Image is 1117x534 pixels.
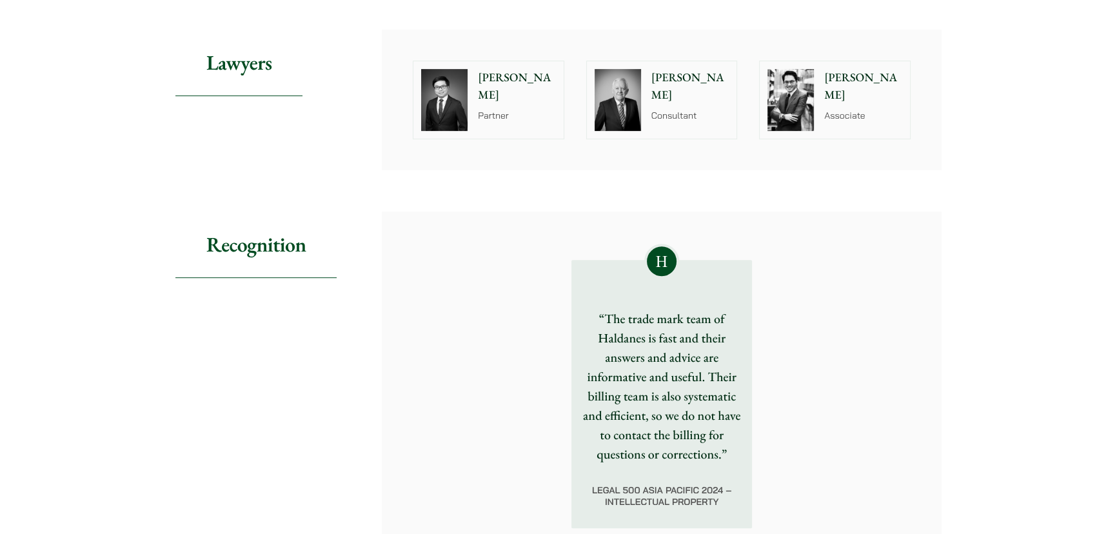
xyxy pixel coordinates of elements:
[582,309,742,464] p: “The trade mark team of Haldanes is fast and their answers and advice are informative and useful....
[175,212,337,278] h2: Recognition
[824,109,902,123] p: Associate
[413,61,564,139] a: [PERSON_NAME] Partner
[824,69,902,104] p: [PERSON_NAME]
[571,464,752,528] div: Legal 500 Asia Pacific 2024 – Intellectual Property
[586,61,738,139] a: [PERSON_NAME] Consultant
[478,69,556,104] p: [PERSON_NAME]
[651,69,729,104] p: [PERSON_NAME]
[759,61,911,139] a: [PERSON_NAME] Associate
[651,109,729,123] p: Consultant
[478,109,556,123] p: Partner
[175,30,302,96] h2: Lawyers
